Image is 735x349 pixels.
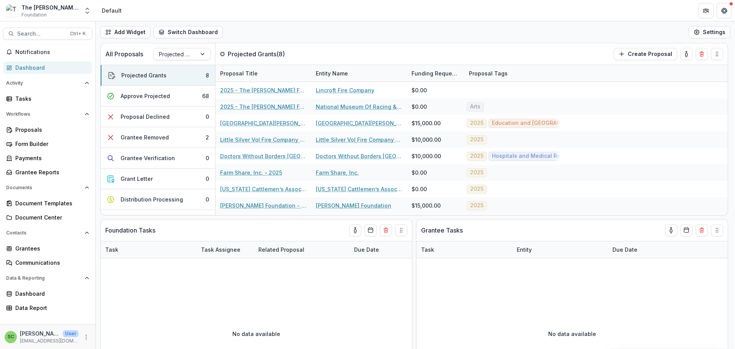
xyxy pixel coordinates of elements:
div: Proposal Tags [464,69,512,77]
button: Grantee Verification0 [101,148,215,169]
span: Workflows [6,111,82,117]
div: 0 [206,113,209,121]
span: Arts [470,103,480,110]
span: Notifications [15,49,89,56]
a: Proposals [3,123,92,136]
button: Calendar [680,224,693,236]
span: Activity [6,80,82,86]
a: Farm Share, Inc. [316,169,359,177]
div: Due Date [350,241,407,258]
div: Related Proposal [254,241,350,258]
div: Default [102,7,122,15]
button: Get Help [717,3,732,18]
a: [GEOGRAPHIC_DATA][PERSON_NAME] [316,119,402,127]
div: 0 [206,154,209,162]
p: Projected Grants ( 8 ) [228,49,285,59]
button: Drag [711,48,723,60]
div: Distribution Processing [121,195,183,203]
span: 2025 [470,186,483,192]
p: No data available [232,330,280,338]
div: Entity [512,241,608,258]
p: [PERSON_NAME] [20,329,60,338]
div: Dashboard [15,290,86,298]
span: Search... [17,31,65,37]
span: 2025 [470,120,483,126]
button: Open Documents [3,182,92,194]
a: Tasks [3,92,92,105]
span: Education and [GEOGRAPHIC_DATA] [492,120,586,126]
div: Task [416,246,439,254]
div: $10,000.00 [412,152,441,160]
span: Hospitals and Medical Research [492,153,579,159]
div: $0.00 [412,103,427,111]
a: Data Report [3,301,92,314]
div: Funding Requested [407,65,464,82]
div: Proposals [15,126,86,134]
button: toggle-assigned-to-me [680,48,693,60]
div: Projected Grants [121,71,167,79]
div: Task Assignee [196,246,245,254]
div: 2 [206,133,209,141]
div: Due Date [608,246,642,254]
span: 2025 [470,153,483,159]
div: Task [101,241,196,258]
div: Task [416,241,512,258]
a: Doctors Without Borders [GEOGRAPHIC_DATA] - 2025 [220,152,307,160]
div: Funding Requested [407,69,464,77]
span: Documents [6,185,82,190]
div: Form Builder [15,140,86,148]
button: Switch Dashboard [154,26,223,38]
div: Entity Name [311,65,407,82]
div: Ctrl + K [69,29,87,38]
div: Task Assignee [196,241,254,258]
button: Notifications [3,46,92,58]
p: All Proposals [105,49,143,59]
button: toggle-assigned-to-me [349,224,361,236]
a: [PERSON_NAME] Foundation [316,202,391,210]
div: The [PERSON_NAME] Foundation [21,3,79,11]
a: 2025 - The [PERSON_NAME] Foundation Grant Intake Form [220,86,307,94]
div: Proposal Title [216,65,311,82]
button: Drag [711,224,723,236]
span: Data & Reporting [6,275,82,281]
div: 0 [206,175,209,183]
a: Grantee Reports [3,166,92,179]
div: Task [101,246,123,254]
button: Approve Projected68 [101,86,215,107]
div: $0.00 [412,185,427,193]
button: Search... [3,28,92,40]
span: 2025 [470,169,483,176]
img: The Brunetti Foundation [6,5,18,17]
span: 2025 [470,202,483,209]
button: Delete card [696,48,708,60]
div: Approve Projected [121,92,170,100]
div: $15,000.00 [412,202,441,210]
div: $0.00 [412,169,427,177]
button: Grantee Removed2 [101,127,215,148]
a: Dashboard [3,61,92,74]
button: Open entity switcher [82,3,93,18]
a: Form Builder [3,138,92,150]
button: Projected Grants8 [101,65,215,86]
button: Open Activity [3,77,92,89]
div: Due Date [350,246,384,254]
button: Partners [698,3,714,18]
a: [GEOGRAPHIC_DATA][PERSON_NAME] - 2025 [220,119,307,127]
div: Proposal Tags [464,65,560,82]
button: Open Workflows [3,108,92,120]
p: Grantee Tasks [421,226,463,235]
button: Drag [395,224,407,236]
div: Document Center [15,213,86,221]
a: Payments [3,152,92,164]
div: Related Proposal [254,246,309,254]
button: Create Proposal [614,48,677,60]
div: Due Date [608,241,665,258]
span: Foundation [21,11,47,18]
button: Grant Letter0 [101,169,215,189]
a: Document Center [3,211,92,224]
